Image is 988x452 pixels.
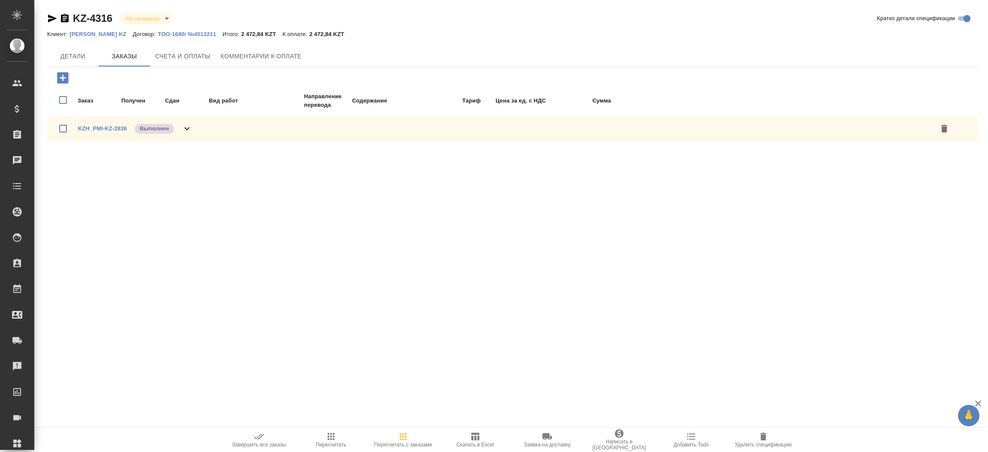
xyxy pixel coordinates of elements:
[283,31,310,37] p: К оплате:
[352,92,420,110] td: Содержание
[69,30,133,37] a: [PERSON_NAME] KZ
[77,92,120,110] td: Заказ
[877,14,955,23] span: Кратко детали спецификации
[73,12,112,24] a: KZ-4316
[123,15,162,22] button: Не оплачена
[121,92,164,110] td: Получен
[133,31,158,37] p: Договор:
[547,92,611,110] td: Сумма
[52,51,93,62] span: Детали
[47,116,979,141] div: KZH_PMI-KZ-2836Выполнен
[221,51,302,62] span: Комментарии к оплате
[208,92,303,110] td: Вид работ
[51,69,75,87] button: Добавить заказ
[158,31,223,37] p: ТОО-1680/ №4513211
[155,51,211,62] span: Счета и оплаты
[60,13,70,24] button: Скопировать ссылку
[961,407,976,425] span: 🙏
[421,92,481,110] td: Тариф
[304,92,351,110] td: Направление перевода
[165,92,208,110] td: Сдан
[104,51,145,62] span: Заказы
[482,92,546,110] td: Цена за ед. с НДС
[119,13,172,24] div: Не оплачена
[69,31,133,37] p: [PERSON_NAME] KZ
[47,13,57,24] button: Скопировать ссылку для ЯМессенджера
[309,31,350,37] p: 2 472,84 KZT
[140,124,169,133] p: Выполнен
[78,125,127,132] a: KZH_PMI-KZ-2836
[47,31,69,37] p: Клиент:
[241,31,283,37] p: 2 472,84 KZT
[158,30,223,37] a: ТОО-1680/ №4513211
[223,31,241,37] p: Итого:
[958,405,979,426] button: 🙏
